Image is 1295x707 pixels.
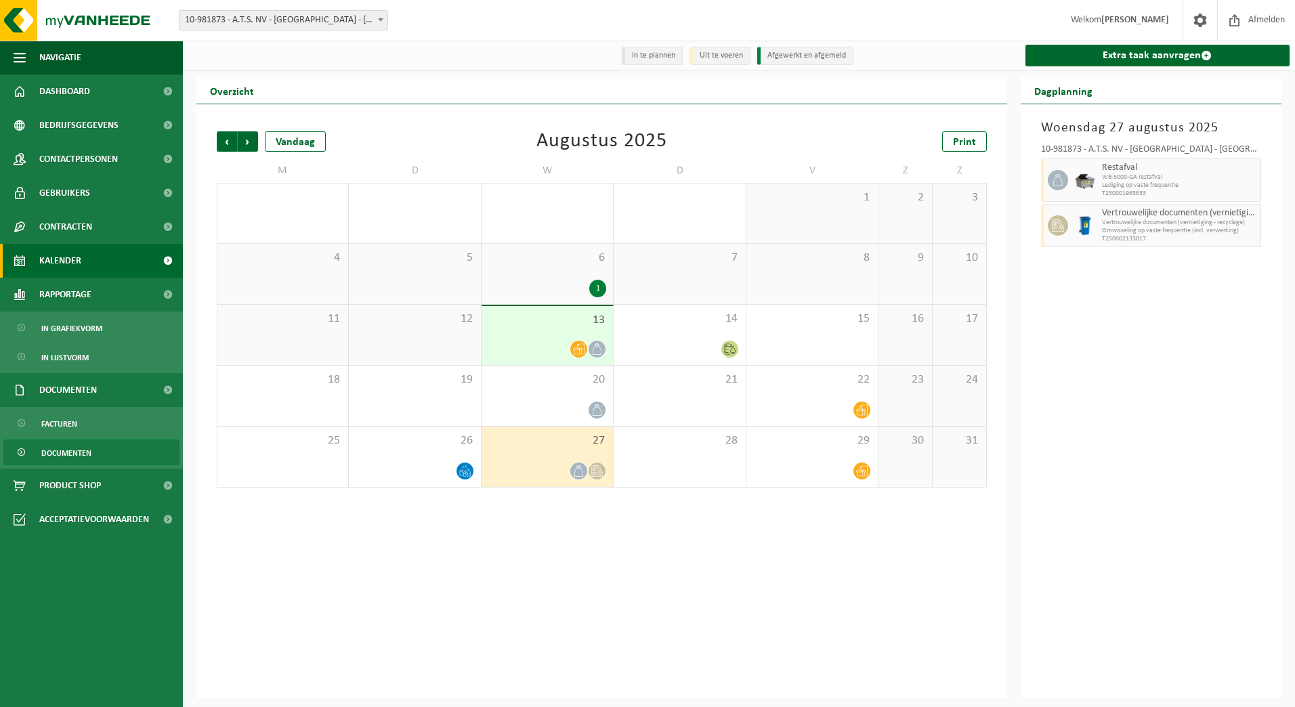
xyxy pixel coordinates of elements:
[620,372,738,387] span: 21
[39,176,90,210] span: Gebruikers
[622,47,683,65] li: In te plannen
[238,131,258,152] span: Volgende
[488,372,606,387] span: 20
[41,316,102,341] span: In grafiekvorm
[1101,15,1169,25] strong: [PERSON_NAME]
[942,131,987,152] a: Print
[1102,190,1258,198] span: T250001965633
[1102,235,1258,243] span: T250002133017
[3,440,179,465] a: Documenten
[39,74,90,108] span: Dashboard
[885,372,925,387] span: 23
[885,433,925,448] span: 30
[689,47,750,65] li: Uit te voeren
[488,251,606,265] span: 6
[953,137,976,148] span: Print
[488,433,606,448] span: 27
[224,251,341,265] span: 4
[620,251,738,265] span: 7
[39,373,97,407] span: Documenten
[217,158,349,183] td: M
[356,251,473,265] span: 5
[39,41,81,74] span: Navigatie
[939,372,979,387] span: 24
[885,251,925,265] span: 9
[885,190,925,205] span: 2
[39,210,92,244] span: Contracten
[3,344,179,370] a: In lijstvorm
[746,158,878,183] td: V
[39,502,149,536] span: Acceptatievoorwaarden
[1041,118,1262,138] h3: Woensdag 27 augustus 2025
[356,372,473,387] span: 19
[1021,77,1106,104] h2: Dagplanning
[939,190,979,205] span: 3
[41,345,89,370] span: In lijstvorm
[614,158,746,183] td: D
[1102,227,1258,235] span: Omwisseling op vaste frequentie (incl. verwerking)
[753,251,871,265] span: 8
[265,131,326,152] div: Vandaag
[885,312,925,326] span: 16
[536,131,667,152] div: Augustus 2025
[753,190,871,205] span: 1
[39,469,101,502] span: Product Shop
[939,251,979,265] span: 10
[1075,215,1095,236] img: WB-0240-HPE-BE-09
[356,312,473,326] span: 12
[1102,181,1258,190] span: Lediging op vaste frequentie
[620,433,738,448] span: 28
[196,77,268,104] h2: Overzicht
[753,433,871,448] span: 29
[488,313,606,328] span: 13
[224,312,341,326] span: 11
[39,278,91,312] span: Rapportage
[217,131,237,152] span: Vorige
[41,440,91,466] span: Documenten
[1025,45,1290,66] a: Extra taak aanvragen
[349,158,481,183] td: D
[224,433,341,448] span: 25
[39,108,119,142] span: Bedrijfsgegevens
[482,158,614,183] td: W
[620,312,738,326] span: 14
[939,433,979,448] span: 31
[878,158,933,183] td: Z
[1041,145,1262,158] div: 10-981873 - A.T.S. NV - [GEOGRAPHIC_DATA] - [GEOGRAPHIC_DATA]
[224,372,341,387] span: 18
[3,315,179,341] a: In grafiekvorm
[1075,170,1095,190] img: WB-5000-GAL-GY-01
[1102,173,1258,181] span: WB-5000-GA restafval
[39,244,81,278] span: Kalender
[39,142,118,176] span: Contactpersonen
[1102,208,1258,219] span: Vertrouwelijke documenten (vernietiging - recyclage)
[589,280,606,297] div: 1
[753,372,871,387] span: 22
[356,433,473,448] span: 26
[1102,219,1258,227] span: Vertrouwelijke documenten (vernietiging - recyclage)
[179,11,387,30] span: 10-981873 - A.T.S. NV - LANGERBRUGGE - GENT
[41,411,77,437] span: Facturen
[933,158,987,183] td: Z
[179,10,388,30] span: 10-981873 - A.T.S. NV - LANGERBRUGGE - GENT
[757,47,853,65] li: Afgewerkt en afgemeld
[1102,163,1258,173] span: Restafval
[3,410,179,436] a: Facturen
[939,312,979,326] span: 17
[753,312,871,326] span: 15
